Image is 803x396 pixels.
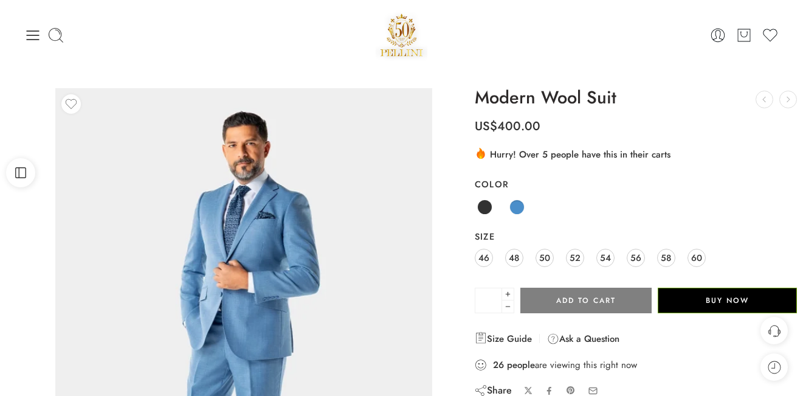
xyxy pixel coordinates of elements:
[596,249,615,267] a: 54
[475,147,797,161] div: Hurry! Over 5 people have this in their carts
[475,178,797,190] label: Color
[376,9,428,61] a: Pellini -
[475,231,797,243] label: Size
[658,288,797,313] button: Buy Now
[475,288,502,313] input: Product quantity
[475,358,797,372] div: are viewing this right now
[630,249,641,266] span: 56
[536,249,554,267] a: 50
[475,249,493,267] a: 46
[762,27,779,44] a: Wishlist
[600,249,611,266] span: 54
[376,9,428,61] img: Pellini
[709,27,726,44] a: Login / Register
[475,332,532,346] a: Size Guide
[545,386,554,395] a: Share on Facebook
[509,249,519,266] span: 48
[475,88,797,108] h1: Modern Wool Suit
[478,249,489,266] span: 46
[657,249,675,267] a: 58
[493,359,504,371] strong: 26
[588,386,598,396] a: Email to your friends
[566,249,584,267] a: 52
[547,332,619,346] a: Ask a Question
[627,249,645,267] a: 56
[475,117,540,135] bdi: 400.00
[524,386,533,395] a: Share on X
[688,249,706,267] a: 60
[539,249,550,266] span: 50
[505,249,523,267] a: 48
[507,359,535,371] strong: people
[520,288,652,313] button: Add to cart
[661,249,671,266] span: 58
[570,249,581,266] span: 52
[475,117,497,135] span: US$
[691,249,702,266] span: 60
[566,386,576,395] a: Pin on Pinterest
[736,27,753,44] a: Cart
